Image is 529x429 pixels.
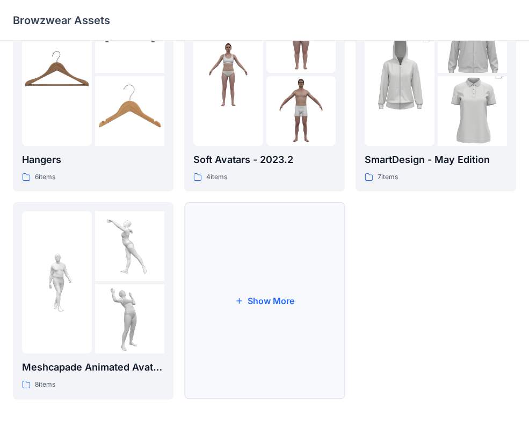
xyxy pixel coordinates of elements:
[266,76,336,146] img: folder 3
[22,40,92,109] img: folder 1
[95,211,165,281] img: folder 2
[35,172,55,183] p: 6 items
[13,202,173,400] a: folder 1folder 2folder 3Meshcapade Animated Avatars8items
[95,76,165,146] img: folder 3
[365,152,507,167] p: SmartDesign - May Edition
[378,172,398,183] p: 7 items
[95,284,165,354] img: folder 3
[22,360,164,375] p: Meshcapade Animated Avatars
[22,152,164,167] p: Hangers
[365,23,434,127] img: folder 1
[184,202,345,400] button: Show More
[206,172,227,183] p: 4 items
[438,59,508,163] img: folder 3
[35,379,55,390] p: 8 items
[22,248,92,317] img: folder 1
[193,40,263,109] img: folder 1
[193,152,336,167] p: Soft Avatars - 2023.2
[13,13,110,28] p: Browzwear Assets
